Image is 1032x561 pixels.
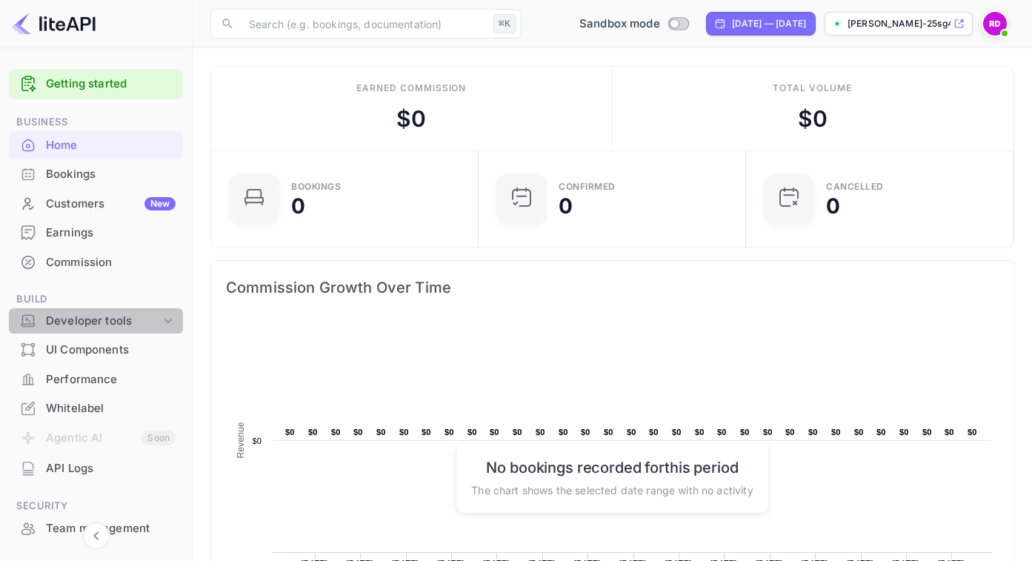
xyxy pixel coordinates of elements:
text: $0 [376,428,386,436]
div: Developer tools [9,308,183,334]
div: $ 0 [798,102,828,136]
div: CustomersNew [9,190,183,219]
div: Performance [46,371,176,388]
div: Confirmed [559,182,616,191]
div: Commission [9,248,183,277]
a: Performance [9,365,183,393]
text: $0 [649,428,659,436]
div: Team management [9,514,183,543]
div: API Logs [9,454,183,483]
img: LiteAPI logo [12,12,96,36]
div: CANCELLED [826,182,884,191]
div: Click to change the date range period [706,12,816,36]
div: Earned commission [356,82,466,95]
div: Bookings [9,160,183,189]
a: Bookings [9,160,183,187]
text: $0 [445,428,454,436]
text: Revenue [236,422,246,458]
div: 0 [291,196,305,216]
text: $0 [604,428,613,436]
a: Team management [9,514,183,542]
text: $0 [922,428,932,436]
text: $0 [536,428,545,436]
img: Renan Duarte [983,12,1007,36]
text: $0 [945,428,954,436]
div: $ 0 [396,102,426,136]
text: $0 [422,428,431,436]
div: ⌘K [493,14,516,33]
div: Whitelabel [46,400,176,417]
span: Security [9,498,183,514]
p: The chart shows the selected date range with no activity [471,482,753,497]
text: $0 [854,428,864,436]
text: $0 [763,428,773,436]
div: Earnings [9,219,183,248]
div: Developer tools [46,313,161,330]
div: API Logs [46,460,176,477]
text: $0 [968,428,977,436]
a: Commission [9,248,183,276]
div: Performance [9,365,183,394]
a: Whitelabel [9,394,183,422]
div: Getting started [9,69,183,99]
a: UI Components [9,336,183,363]
div: Bookings [46,166,176,183]
span: Business [9,114,183,130]
a: Getting started [46,76,176,93]
div: UI Components [9,336,183,365]
text: $0 [581,428,590,436]
div: Home [9,131,183,160]
div: Home [46,137,176,154]
span: Commission Growth Over Time [226,276,999,299]
h6: No bookings recorded for this period [471,458,753,476]
a: API Logs [9,454,183,482]
text: $0 [490,428,499,436]
div: Total volume [773,82,852,95]
div: [DATE] — [DATE] [732,17,806,30]
text: $0 [695,428,705,436]
text: $0 [399,428,409,436]
text: $0 [353,428,363,436]
div: 0 [826,196,840,216]
div: Switch to Production mode [573,16,694,33]
text: $0 [717,428,727,436]
button: Collapse navigation [83,522,110,549]
div: Customers [46,196,176,213]
a: Earnings [9,219,183,246]
text: $0 [559,428,568,436]
text: $0 [899,428,909,436]
div: Earnings [46,225,176,242]
span: Sandbox mode [579,16,660,33]
span: Build [9,291,183,308]
text: $0 [785,428,795,436]
text: $0 [672,428,682,436]
text: $0 [831,428,841,436]
a: Home [9,131,183,159]
div: UI Components [46,342,176,359]
a: CustomersNew [9,190,183,217]
div: New [144,197,176,210]
text: $0 [876,428,886,436]
text: $0 [308,428,318,436]
text: $0 [467,428,477,436]
text: $0 [627,428,636,436]
div: Team management [46,520,176,537]
div: Whitelabel [9,394,183,423]
text: $0 [285,428,295,436]
div: Bookings [291,182,341,191]
text: $0 [513,428,522,436]
text: $0 [331,428,341,436]
text: $0 [252,436,262,445]
input: Search (e.g. bookings, documentation) [240,9,487,39]
text: $0 [808,428,818,436]
div: Commission [46,254,176,271]
text: $0 [740,428,750,436]
p: [PERSON_NAME]-25sg4.nui... [848,17,951,30]
div: 0 [559,196,573,216]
